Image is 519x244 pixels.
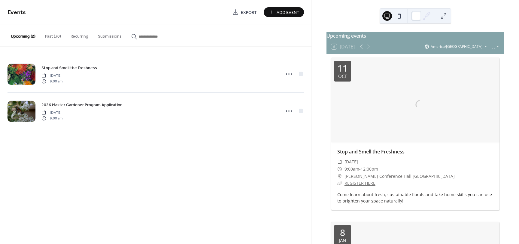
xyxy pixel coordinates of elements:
div: ​ [337,180,342,187]
div: ​ [337,173,342,180]
button: Submissions [93,24,126,46]
a: REGISTER HERE [344,180,375,186]
div: Come learn about fresh, sustainable florals and take home skills you can use to brighten your spa... [331,191,499,204]
span: [DATE] [344,158,358,165]
div: ​ [337,165,342,173]
span: 9:00am [344,165,359,173]
span: Add Event [277,9,299,16]
button: Recurring [66,24,93,46]
span: Events [8,7,26,18]
div: ​ [337,158,342,165]
a: 2026 Master Gardener Program Application [41,101,123,108]
a: Stop and Smell the Freshness [41,64,97,71]
span: - [359,165,361,173]
span: [DATE] [41,73,62,79]
span: Stop and Smell the Freshness [41,65,97,71]
span: Export [241,9,257,16]
span: 9:00 am [41,116,62,121]
div: 8 [340,228,345,237]
div: Oct [338,74,347,79]
button: Upcoming (2) [6,24,40,46]
a: Stop and Smell the Freshness [337,148,405,155]
a: Export [228,7,261,17]
span: America/[GEOGRAPHIC_DATA] [431,45,482,48]
button: Past (30) [40,24,66,46]
button: Add Event [264,7,304,17]
span: 12:00pm [361,165,378,173]
div: Upcoming events [326,32,504,39]
div: 11 [337,64,348,73]
div: Jan [339,238,346,243]
span: 9:00 am [41,79,62,84]
span: [PERSON_NAME] Conference Hall [GEOGRAPHIC_DATA] [344,173,455,180]
span: 2026 Master Gardener Program Application [41,102,123,108]
span: [DATE] [41,110,62,116]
